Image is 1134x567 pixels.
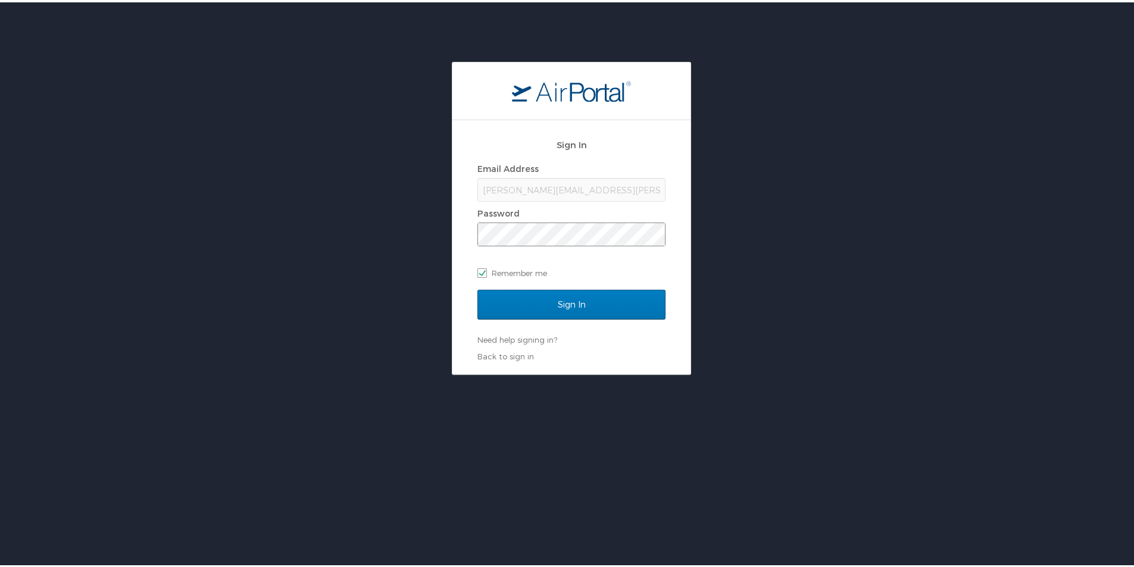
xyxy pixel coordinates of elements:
label: Email Address [477,161,539,171]
label: Password [477,206,520,216]
h2: Sign In [477,136,666,149]
input: Sign In [477,287,666,317]
img: logo [512,78,631,99]
label: Remember me [477,262,666,280]
a: Back to sign in [477,349,534,359]
a: Need help signing in? [477,333,557,342]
